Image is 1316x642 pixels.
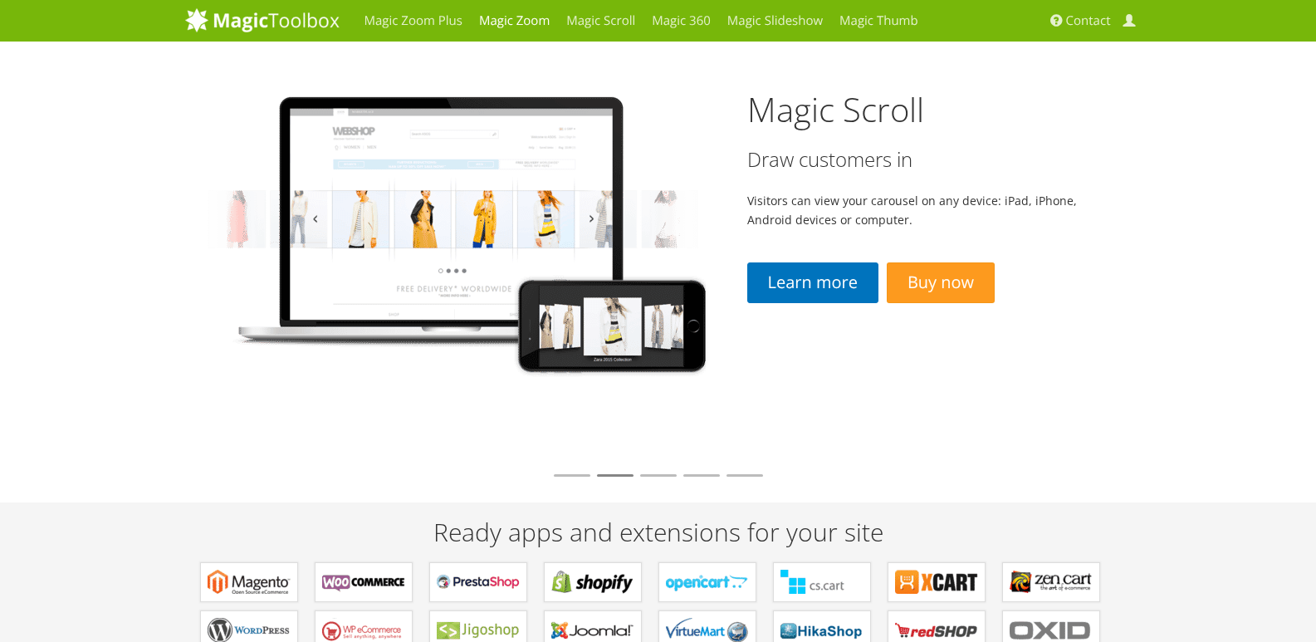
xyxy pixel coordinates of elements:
b: Plugins for Zen Cart [1010,570,1093,595]
a: Magic Scroll [747,86,924,132]
a: Extensions for Magento [200,562,298,602]
b: Modules for X-Cart [895,570,978,595]
a: Learn more [747,262,878,303]
b: Plugins for WooCommerce [322,570,405,595]
b: Apps for Shopify [551,570,634,595]
h2: Ready apps and extensions for your site [185,518,1132,546]
img: MagicToolbox.com - Image tools for your website [185,7,340,32]
a: Modules for X-Cart [888,562,986,602]
h3: Draw customers in [747,149,1090,170]
img: magicscroll2-phone.png [185,42,748,429]
a: Modules for PrestaShop [429,562,527,602]
a: Add-ons for CS-Cart [773,562,871,602]
a: Apps for Shopify [544,562,642,602]
a: Modules for OpenCart [658,562,756,602]
a: Plugins for WooCommerce [315,562,413,602]
a: Plugins for Zen Cart [1002,562,1100,602]
p: Visitors can view your carousel on any device: iPad, iPhone, Android devices or computer. [747,191,1090,229]
b: Modules for OpenCart [666,570,749,595]
b: Modules for PrestaShop [437,570,520,595]
b: Add-ons for CS-Cart [780,570,863,595]
a: Buy now [887,262,995,303]
span: Contact [1066,12,1111,29]
b: Extensions for Magento [208,570,291,595]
